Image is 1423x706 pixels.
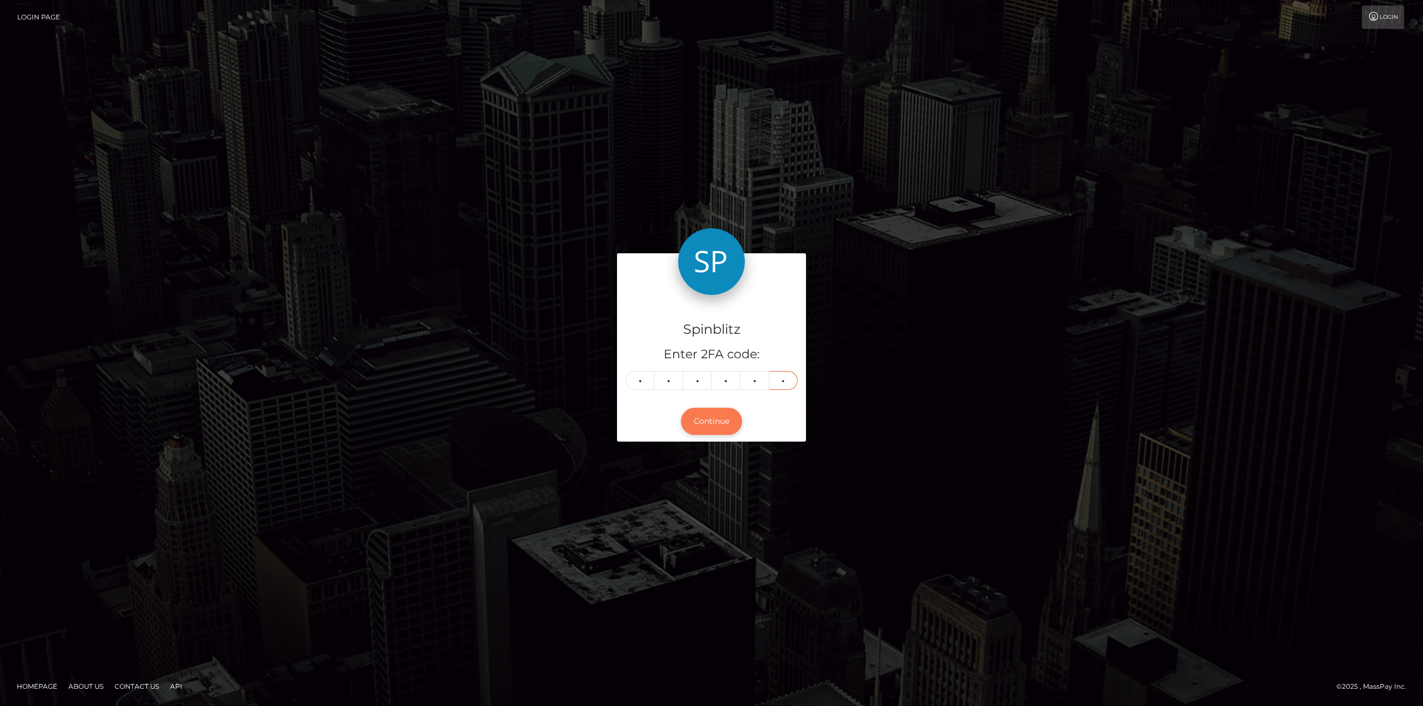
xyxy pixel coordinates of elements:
a: Contact Us [110,678,163,695]
h5: Enter 2FA code: [625,346,798,363]
a: Login [1362,6,1404,29]
h4: Spinblitz [625,320,798,339]
img: Spinblitz [678,228,745,295]
a: About Us [64,678,108,695]
a: API [166,678,187,695]
div: © 2025 , MassPay Inc. [1336,680,1415,693]
a: Homepage [12,678,62,695]
button: Continue [681,408,742,435]
a: Login Page [17,6,60,29]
